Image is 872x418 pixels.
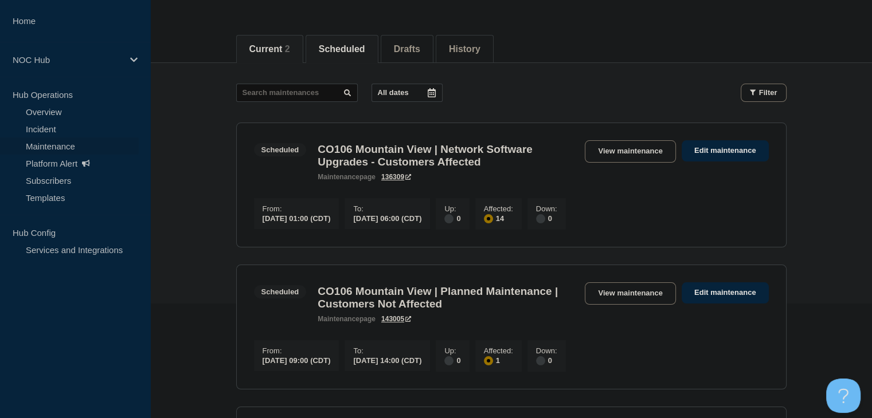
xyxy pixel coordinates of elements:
[444,214,453,223] div: disabled
[353,346,421,355] p: To :
[319,44,365,54] button: Scheduled
[263,213,331,223] div: [DATE] 01:00 (CDT)
[353,355,421,365] div: [DATE] 14:00 (CDT)
[536,346,557,355] p: Down :
[759,88,777,97] span: Filter
[394,44,420,54] button: Drafts
[444,213,460,223] div: 0
[484,356,493,365] div: affected
[449,44,480,54] button: History
[536,214,545,223] div: disabled
[263,346,331,355] p: From :
[318,143,573,168] h3: CO106 Mountain View | Network Software Upgrades - Customers Affected
[484,346,513,355] p: Affected :
[484,204,513,213] p: Affected :
[536,213,557,223] div: 0
[585,140,675,163] a: View maintenance
[318,315,359,323] span: maintenance
[444,355,460,365] div: 0
[285,44,290,54] span: 2
[536,355,557,365] div: 0
[381,173,411,181] a: 136309
[353,213,421,223] div: [DATE] 06:00 (CDT)
[318,173,359,181] span: maintenance
[318,315,376,323] p: page
[13,55,123,65] p: NOC Hub
[682,282,769,303] a: Edit maintenance
[318,173,376,181] p: page
[261,145,299,154] div: Scheduled
[249,44,290,54] button: Current 2
[263,355,331,365] div: [DATE] 09:00 (CDT)
[444,356,453,365] div: disabled
[484,213,513,223] div: 14
[381,315,411,323] a: 143005
[741,84,787,102] button: Filter
[372,84,443,102] button: All dates
[826,378,861,413] iframe: Help Scout Beacon - Open
[682,140,769,161] a: Edit maintenance
[585,282,675,305] a: View maintenance
[484,355,513,365] div: 1
[536,356,545,365] div: disabled
[444,204,460,213] p: Up :
[484,214,493,223] div: affected
[236,84,358,102] input: Search maintenances
[318,285,573,310] h3: CO106 Mountain View | Planned Maintenance | Customers Not Affected
[444,346,460,355] p: Up :
[536,204,557,213] p: Down :
[263,204,331,213] p: From :
[353,204,421,213] p: To :
[378,88,409,97] p: All dates
[261,287,299,296] div: Scheduled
